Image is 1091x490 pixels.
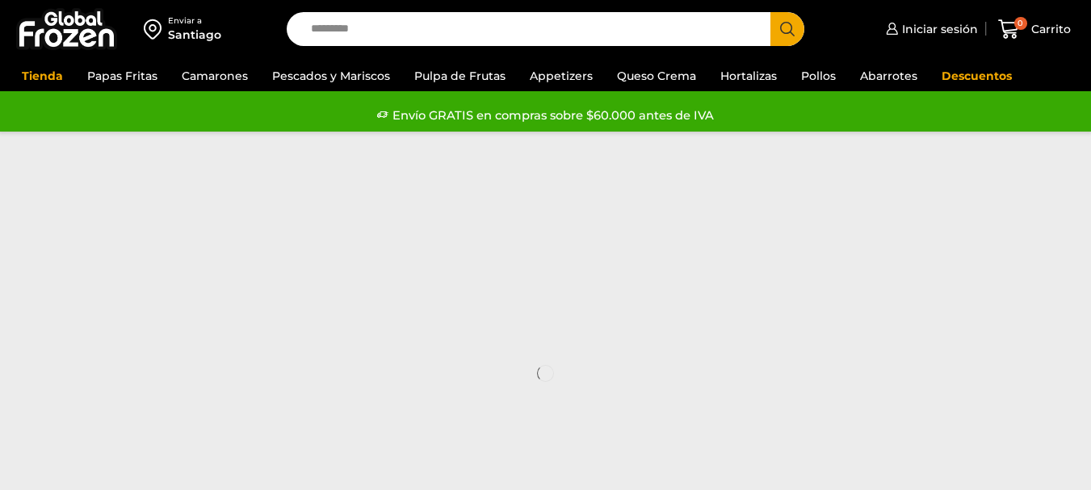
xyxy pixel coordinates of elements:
[898,21,978,37] span: Iniciar sesión
[994,10,1075,48] a: 0 Carrito
[174,61,256,91] a: Camarones
[770,12,804,46] button: Search button
[168,27,221,43] div: Santiago
[406,61,514,91] a: Pulpa de Frutas
[1014,17,1027,30] span: 0
[79,61,166,91] a: Papas Fritas
[712,61,785,91] a: Hortalizas
[609,61,704,91] a: Queso Crema
[264,61,398,91] a: Pescados y Mariscos
[522,61,601,91] a: Appetizers
[793,61,844,91] a: Pollos
[934,61,1020,91] a: Descuentos
[1027,21,1071,37] span: Carrito
[882,13,978,45] a: Iniciar sesión
[144,15,168,43] img: address-field-icon.svg
[852,61,925,91] a: Abarrotes
[14,61,71,91] a: Tienda
[168,15,221,27] div: Enviar a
